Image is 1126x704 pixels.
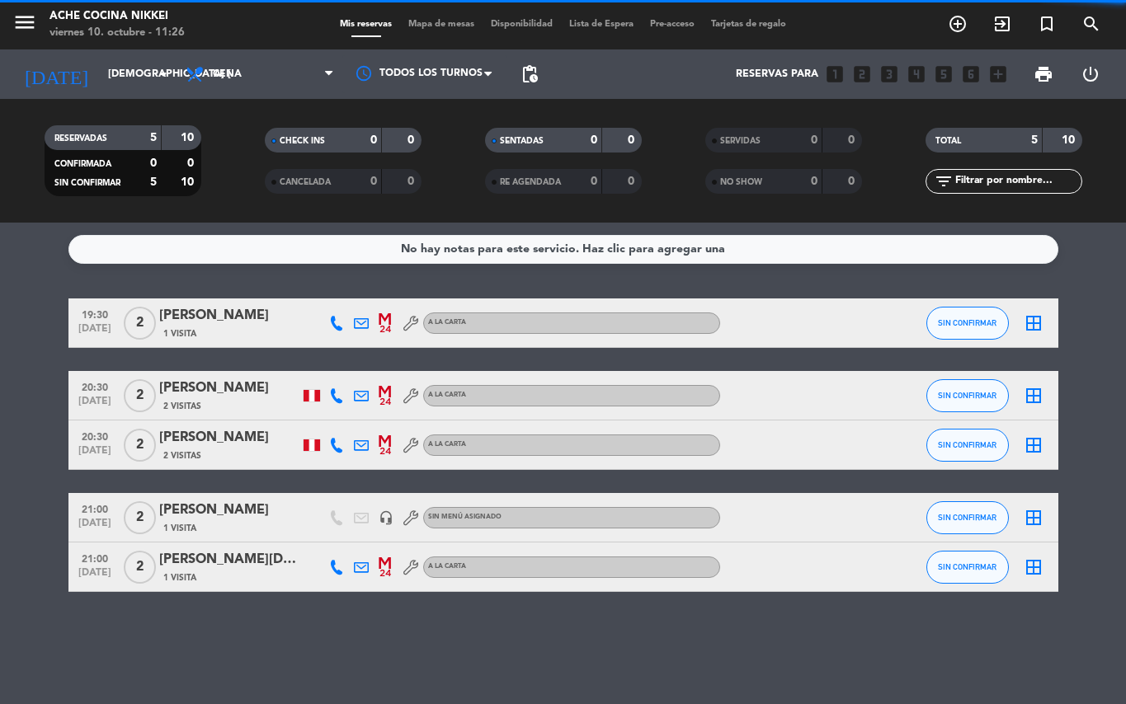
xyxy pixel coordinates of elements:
[49,8,185,25] div: Ache Cocina Nikkei
[938,391,996,400] span: SIN CONFIRMAR
[124,551,156,584] span: 2
[370,134,377,146] strong: 0
[124,307,156,340] span: 2
[163,522,196,535] span: 1 Visita
[159,500,299,521] div: [PERSON_NAME]
[332,20,400,29] span: Mis reservas
[948,14,968,34] i: add_circle_outline
[935,137,961,145] span: TOTAL
[1081,14,1101,34] i: search
[181,176,197,188] strong: 10
[408,176,417,187] strong: 0
[159,427,299,448] div: [PERSON_NAME]
[379,557,393,577] img: M247.png
[500,178,561,186] span: RE AGENDADA
[851,63,873,85] i: looks_two
[1037,14,1057,34] i: turned_in_not
[1024,386,1044,406] i: border_all
[428,392,466,398] span: A LA CARTA
[1024,313,1044,333] i: border_all
[642,20,703,29] span: Pre-acceso
[428,319,466,326] span: A LA CARTA
[159,549,299,570] div: [PERSON_NAME][DEMOGRAPHIC_DATA] [PERSON_NAME]
[163,571,196,584] span: 1 Visita
[74,548,115,567] span: 21:00
[74,426,115,445] span: 20:30
[1034,64,1053,84] span: print
[987,63,1009,85] i: add_box
[153,64,173,84] i: arrow_drop_down
[926,379,1009,412] button: SIN CONFIRMAR
[401,240,725,259] div: No hay notas para este servicio. Haz clic para agregar una
[12,10,37,40] button: menu
[811,176,817,187] strong: 0
[926,501,1009,534] button: SIN CONFIRMAR
[848,176,858,187] strong: 0
[483,20,561,29] span: Disponibilidad
[379,435,393,455] img: M247.png
[879,63,900,85] i: looks_3
[74,396,115,415] span: [DATE]
[934,171,954,191] i: filter_list
[163,327,196,340] span: 1 Visita
[163,400,201,413] span: 2 Visitas
[1081,64,1100,84] i: power_settings_new
[824,63,846,85] i: looks_one
[938,562,996,571] span: SIN CONFIRMAR
[736,68,818,80] span: Reservas para
[408,134,417,146] strong: 0
[12,56,100,92] i: [DATE]
[1062,134,1078,146] strong: 10
[703,20,794,29] span: Tarjetas de regalo
[213,68,242,80] span: Cena
[428,514,502,520] span: Sin menú asignado
[926,551,1009,584] button: SIN CONFIRMAR
[187,157,197,169] strong: 0
[379,510,393,525] i: headset_mic
[428,441,466,448] span: A LA CARTA
[628,176,638,187] strong: 0
[181,132,197,143] strong: 10
[124,379,156,412] span: 2
[280,137,325,145] span: CHECK INS
[400,20,483,29] span: Mapa de mesas
[811,134,817,146] strong: 0
[561,20,642,29] span: Lista de Espera
[124,429,156,462] span: 2
[720,137,761,145] span: SERVIDAS
[926,429,1009,462] button: SIN CONFIRMAR
[938,318,996,327] span: SIN CONFIRMAR
[163,449,201,462] span: 2 Visitas
[280,178,331,186] span: CANCELADA
[74,377,115,396] span: 20:30
[591,176,597,187] strong: 0
[992,14,1012,34] i: exit_to_app
[370,176,377,187] strong: 0
[938,513,996,522] span: SIN CONFIRMAR
[150,157,157,169] strong: 0
[848,134,858,146] strong: 0
[591,134,597,146] strong: 0
[74,518,115,537] span: [DATE]
[54,179,120,187] span: SIN CONFIRMAR
[500,137,544,145] span: SENTADAS
[906,63,927,85] i: looks_4
[150,132,157,143] strong: 5
[520,64,539,84] span: pending_actions
[938,440,996,449] span: SIN CONFIRMAR
[1031,134,1038,146] strong: 5
[933,63,954,85] i: looks_5
[54,160,111,168] span: CONFIRMADA
[960,63,982,85] i: looks_6
[74,567,115,586] span: [DATE]
[628,134,638,146] strong: 0
[74,499,115,518] span: 21:00
[720,178,762,186] span: NO SHOW
[954,172,1081,190] input: Filtrar por nombre...
[379,313,393,333] img: M247.png
[74,304,115,323] span: 19:30
[428,563,466,570] span: A LA CARTA
[1024,508,1044,528] i: border_all
[159,305,299,326] div: [PERSON_NAME]
[12,10,37,35] i: menu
